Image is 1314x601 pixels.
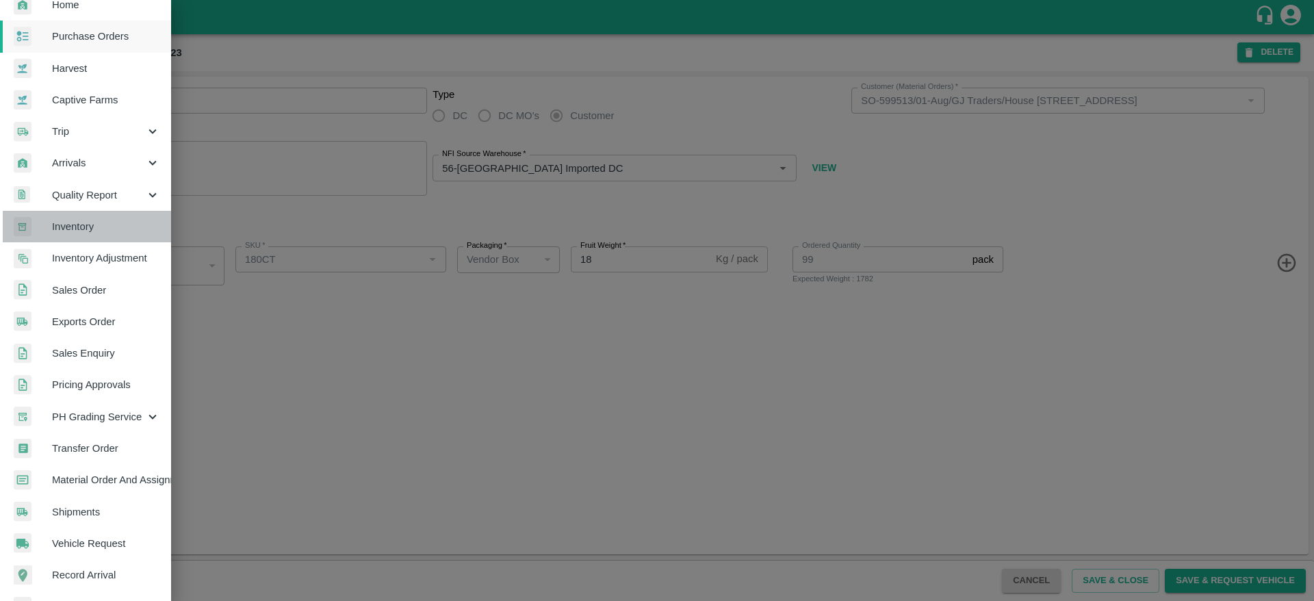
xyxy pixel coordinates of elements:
img: whArrival [14,153,31,173]
img: shipments [14,311,31,331]
span: Harvest [52,61,160,76]
span: Inventory Adjustment [52,251,160,266]
span: Record Arrival [52,567,160,583]
span: Pricing Approvals [52,377,160,392]
span: PH Grading Service [52,409,145,424]
span: Trip [52,124,145,139]
span: Inventory [52,219,160,234]
img: delivery [14,122,31,142]
span: Sales Enquiry [52,346,160,361]
span: Sales Order [52,283,160,298]
img: sales [14,375,31,395]
img: vehicle [14,533,31,553]
img: whTracker [14,407,31,426]
img: sales [14,344,31,363]
span: Captive Farms [52,92,160,107]
span: Purchase Orders [52,29,160,44]
span: Transfer Order [52,441,160,456]
span: Exports Order [52,314,160,329]
img: inventory [14,248,31,268]
img: shipments [14,502,31,522]
span: Shipments [52,504,160,520]
img: whInventory [14,217,31,237]
span: Vehicle Request [52,536,160,551]
span: Quality Report [52,188,145,203]
img: harvest [14,90,31,110]
span: Material Order And Assignment [52,472,160,487]
img: recordArrival [14,565,32,585]
img: qualityReport [14,186,30,203]
img: reciept [14,27,31,47]
img: harvest [14,58,31,79]
img: sales [14,280,31,300]
img: whTransfer [14,439,31,459]
img: centralMaterial [14,470,31,490]
span: Arrivals [52,155,145,170]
